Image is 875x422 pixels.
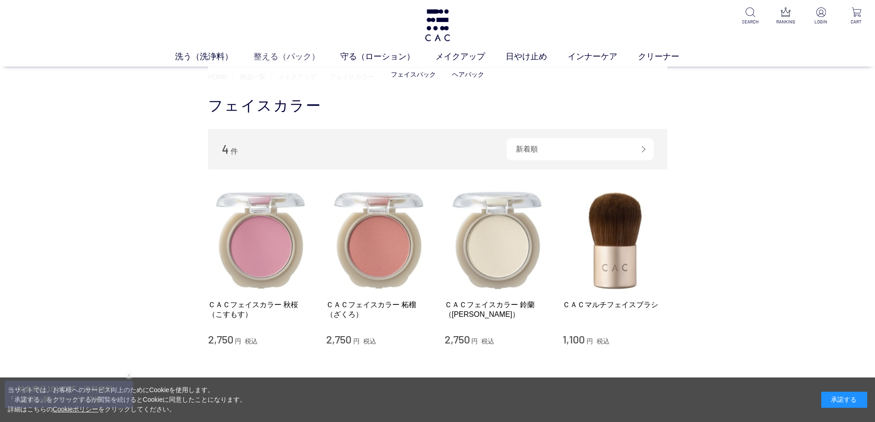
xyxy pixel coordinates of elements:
[471,338,478,345] span: 円
[208,332,233,346] span: 2,750
[208,300,313,320] a: ＣＡＣフェイスカラー 秋桜（こすもす）
[231,147,238,155] span: 件
[739,7,762,25] a: SEARCH
[739,18,762,25] p: SEARCH
[481,338,494,345] span: 税込
[774,18,797,25] p: RANKING
[445,188,549,293] img: ＣＡＣフェイスカラー 鈴蘭（すずらん）
[452,71,484,78] a: ヘアパック
[245,338,258,345] span: 税込
[821,392,867,408] div: 承諾する
[587,338,593,345] span: 円
[340,51,435,63] a: 守る（ローション）
[506,51,568,63] a: 日やけ止め
[254,51,340,63] a: 整える（パック）
[235,338,241,345] span: 円
[208,188,313,293] img: ＣＡＣフェイスカラー 秋桜（こすもす）
[597,338,610,345] span: 税込
[326,188,431,293] img: ＣＡＣフェイスカラー 柘榴（ざくろ）
[423,9,452,41] img: logo
[774,7,797,25] a: RANKING
[638,51,700,63] a: クリーナー
[391,71,436,78] a: フェイスパック
[208,96,667,116] h1: フェイスカラー
[363,338,376,345] span: 税込
[222,142,229,156] span: 4
[175,51,254,63] a: 洗う（洗浄料）
[568,51,638,63] a: インナーケア
[445,300,549,320] a: ＣＡＣフェイスカラー 鈴蘭（[PERSON_NAME]）
[435,51,506,63] a: メイクアップ
[810,7,832,25] a: LOGIN
[845,18,868,25] p: CART
[445,332,470,346] span: 2,750
[563,332,585,346] span: 1,100
[326,332,351,346] span: 2,750
[810,18,832,25] p: LOGIN
[563,188,667,293] img: ＣＡＣマルチフェイスブラシ
[353,338,360,345] span: 円
[507,138,654,160] div: 新着順
[326,300,431,320] a: ＣＡＣフェイスカラー 柘榴（ざくろ）
[845,7,868,25] a: CART
[563,300,667,309] a: ＣＡＣマルチフェイスブラシ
